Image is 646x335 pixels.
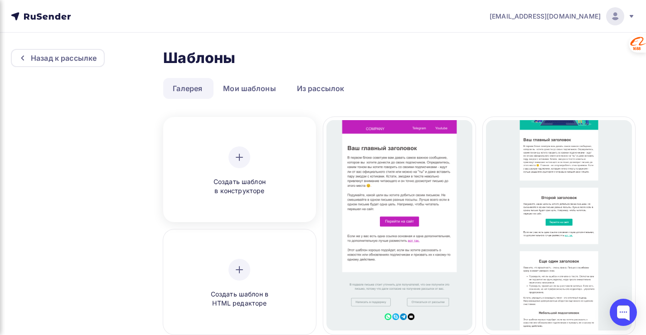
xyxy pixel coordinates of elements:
[490,12,601,21] span: [EMAIL_ADDRESS][DOMAIN_NAME]
[214,78,286,99] a: Мои шаблоны
[287,78,354,99] a: Из рассылок
[31,53,97,63] div: Назад к рассылке
[196,290,282,308] span: Создать шаблон в HTML редакторе
[163,49,235,67] h2: Шаблоны
[163,78,212,99] a: Галерея
[196,177,282,196] span: Создать шаблон в конструкторе
[490,7,635,25] a: [EMAIL_ADDRESS][DOMAIN_NAME]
